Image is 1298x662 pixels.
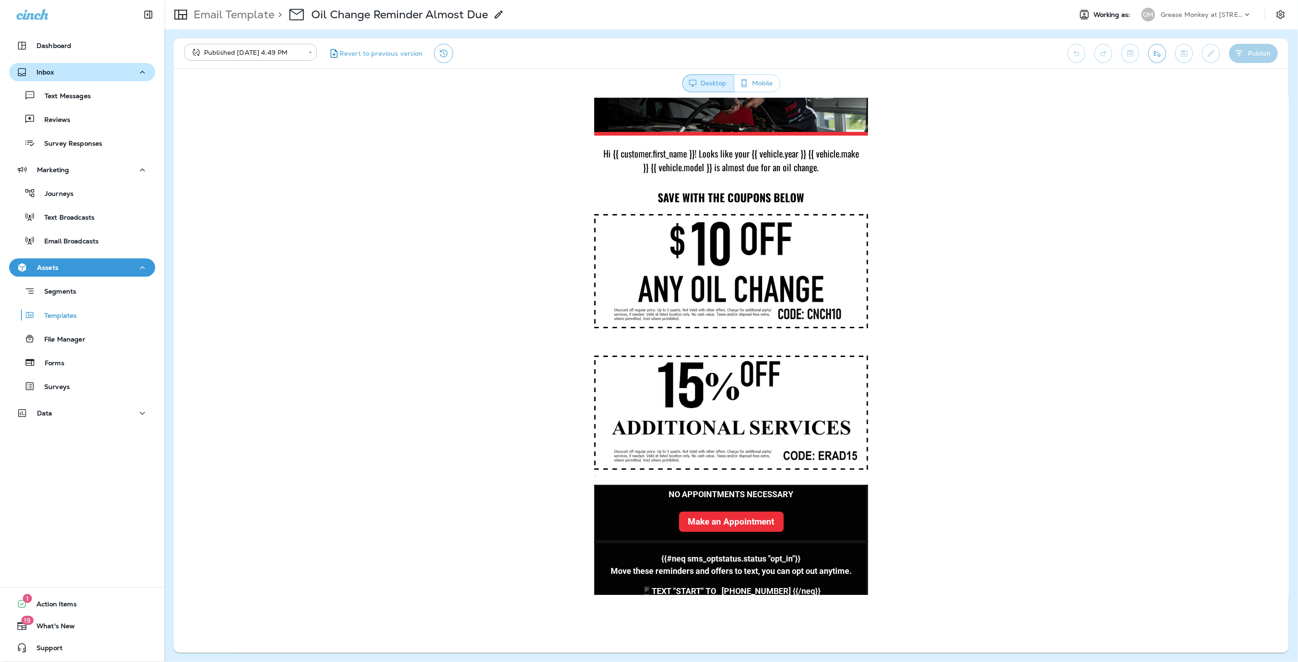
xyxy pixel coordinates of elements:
[485,91,631,107] span: SAVE WITH THE COUPONS BELOW
[9,110,155,129] button: Reviews
[496,391,620,401] span: NO APPOINTMENTS NECESSARY
[421,116,695,230] img: 10-Off--ERAD10.png
[488,456,628,465] span: {{#neq sms_optstatus.status "opt_in"}}
[35,237,99,246] p: Email Broadcasts
[9,231,155,250] button: Email Broadcasts
[421,372,695,379] p: .
[9,37,155,55] button: Dashboard
[682,74,734,92] button: Desktop
[27,600,77,611] span: Action Items
[36,92,91,101] p: Text Messages
[9,207,155,226] button: Text Broadcasts
[36,190,73,199] p: Journeys
[311,8,488,21] p: Oil Change Reminder Almost Due
[9,161,155,179] button: Marketing
[37,166,69,173] p: Marketing
[9,639,155,657] button: Support
[35,140,102,148] p: Survey Responses
[9,617,155,635] button: 19What's New
[434,44,453,63] button: View Changelog
[734,74,780,92] button: Mobile
[136,5,161,24] button: Collapse Sidebar
[1272,6,1289,23] button: Settings
[191,48,302,57] div: Published [DATE] 4:49 PM
[35,383,70,392] p: Surveys
[1161,11,1243,18] p: Grease Monkey at [STREET_ADDRESS]
[9,595,155,613] button: 1Action Items
[421,257,695,372] img: additionals.png
[35,116,70,125] p: Reviews
[23,594,32,603] span: 1
[1148,44,1166,63] button: Send test email
[437,468,678,478] span: Move these reminders and offers to text, you can opt out anytime.
[35,336,85,344] p: File Manager
[27,644,63,655] span: Support
[324,44,427,63] button: Revert to previous version
[9,258,155,277] button: Assets
[274,8,282,21] p: >
[9,329,155,348] button: File Manager
[468,488,647,498] span: 📱TEXT "START" TO [PHONE_NUMBER] {{/neq}}
[190,8,274,21] p: Email Template
[1141,8,1155,21] div: GM
[37,42,71,49] p: Dashboard
[9,184,155,203] button: Journeys
[27,622,75,633] span: What's New
[9,63,155,81] button: Inbox
[37,264,58,271] p: Assets
[9,353,155,372] button: Forms
[506,414,610,434] a: Make an Appointment
[9,305,155,325] button: Templates
[1094,11,1132,19] span: Working as:
[36,359,64,368] p: Forms
[9,86,155,105] button: Text Messages
[37,68,54,76] p: Inbox
[9,281,155,301] button: Segments
[35,312,77,320] p: Templates
[35,288,76,297] p: Segments
[430,48,686,76] span: Hi {{ customer.first_name }}! Looks like your {{ vehicle.year }} {{ vehicle.make }} {{ vehicle.mo...
[35,214,94,222] p: Text Broadcasts
[9,133,155,152] button: Survey Responses
[37,410,52,417] p: Data
[340,49,423,58] span: Revert to previous version
[9,377,155,396] button: Surveys
[21,616,33,625] span: 19
[9,404,155,422] button: Data
[515,418,601,429] span: Make an Appointment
